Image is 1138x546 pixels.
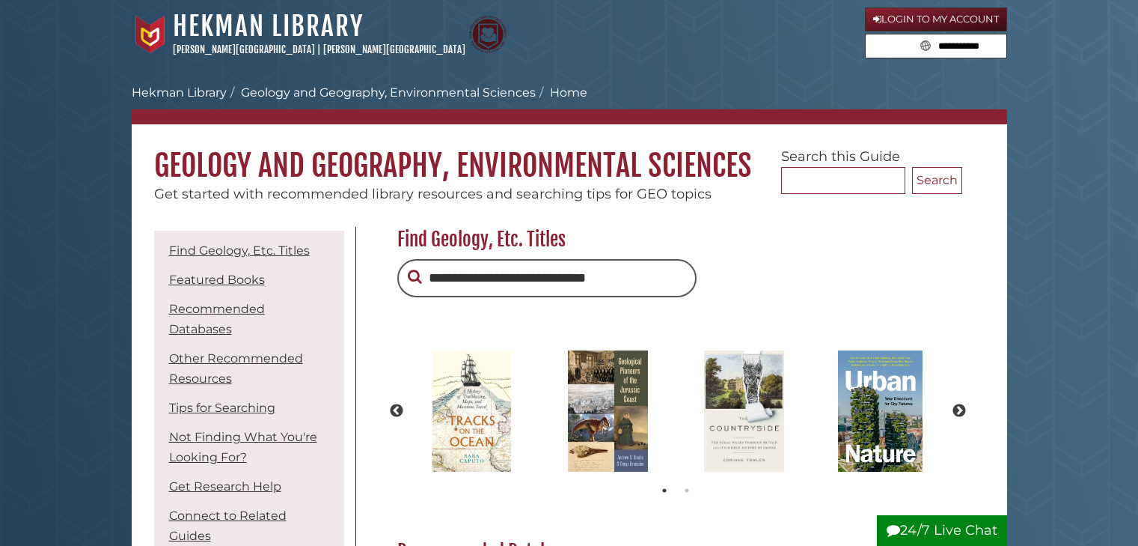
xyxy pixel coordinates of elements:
span: Get started with recommended library resources and searching tips for GEO topics [154,186,712,202]
a: Featured Books [169,273,265,287]
a: Other Recommended Resources [169,351,303,386]
img: Calvin Theological Seminary [469,16,507,53]
button: Next [952,404,967,419]
button: 24/7 Live Chat [877,515,1007,546]
a: Not Finding What You're Looking For? [169,430,317,464]
form: Search library guides, policies, and FAQs. [865,34,1007,59]
span: | [317,43,321,55]
a: Geology and Geography, Environmental Sciences [241,85,536,100]
a: [PERSON_NAME][GEOGRAPHIC_DATA] [323,43,465,55]
button: Search [916,34,935,55]
li: Home [536,84,587,102]
img: Calvin University [132,16,169,53]
a: Hekman Library [173,10,364,43]
i: Search [408,269,422,284]
h1: Geology and Geography, Environmental Sciences [132,124,1007,184]
a: Find Geology, Etc. Titles [169,243,310,258]
img: The countryside : ten rural walks through Britain and its hidden history of empire [697,343,792,479]
img: Geological pioneers of the Jurassic Coast [560,343,655,479]
h2: Find Geology, Etc. Titles [390,228,962,252]
a: [PERSON_NAME][GEOGRAPHIC_DATA] [173,43,315,55]
img: Urban nature : new directions for city futures [830,343,931,479]
a: Get Research Help [169,479,281,494]
button: 2 of 2 [679,483,694,498]
a: Recommended Databases [169,302,265,336]
a: Tips for Searching [169,401,275,415]
img: Tracks on the ocean : a history of trailblazing, maps, and maritime travel [425,343,518,479]
button: Search [912,167,962,194]
button: 1 of 2 [657,483,672,498]
button: Search [408,266,422,288]
a: Hekman Library [132,85,227,100]
button: Previous [389,404,404,419]
a: Login to My Account [865,7,1007,31]
nav: breadcrumb [132,84,1007,124]
a: Connect to Related Guides [169,509,287,543]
